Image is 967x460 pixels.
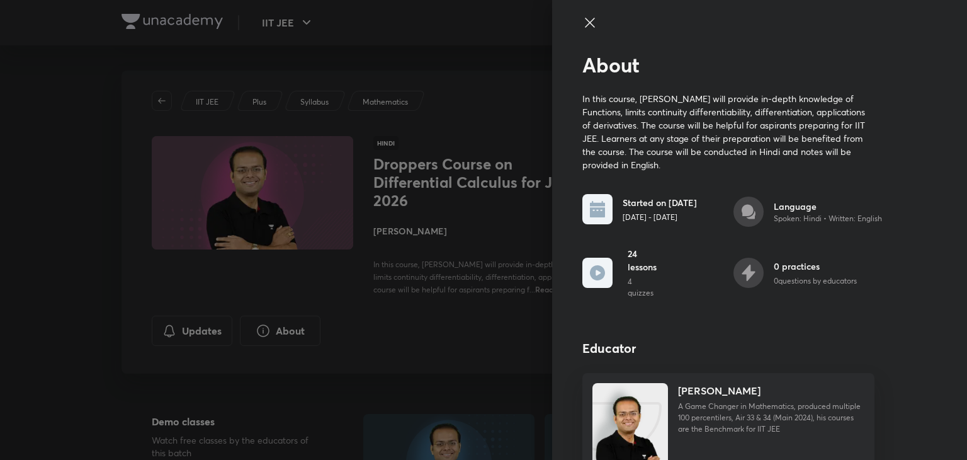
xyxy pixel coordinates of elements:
p: A Game Changer in Mathematics, produced multiple 100 percentilers, Air 33 & 34 (Main 2024), his c... [678,401,864,435]
p: 4 quizzes [628,276,658,299]
h2: About [582,53,895,77]
h6: 24 lessons [628,247,658,273]
p: [DATE] - [DATE] [623,212,697,223]
p: In this course, [PERSON_NAME] will provide in-depth knowledge of Functions, limits continuity dif... [582,92,874,171]
p: Spoken: Hindi • Written: English [774,213,882,224]
h6: 0 practices [774,260,857,273]
h6: Started on [DATE] [623,196,697,209]
h4: [PERSON_NAME] [678,383,761,398]
h6: Language [774,200,882,213]
p: 0 questions by educators [774,275,857,287]
h4: Educator [582,339,895,358]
